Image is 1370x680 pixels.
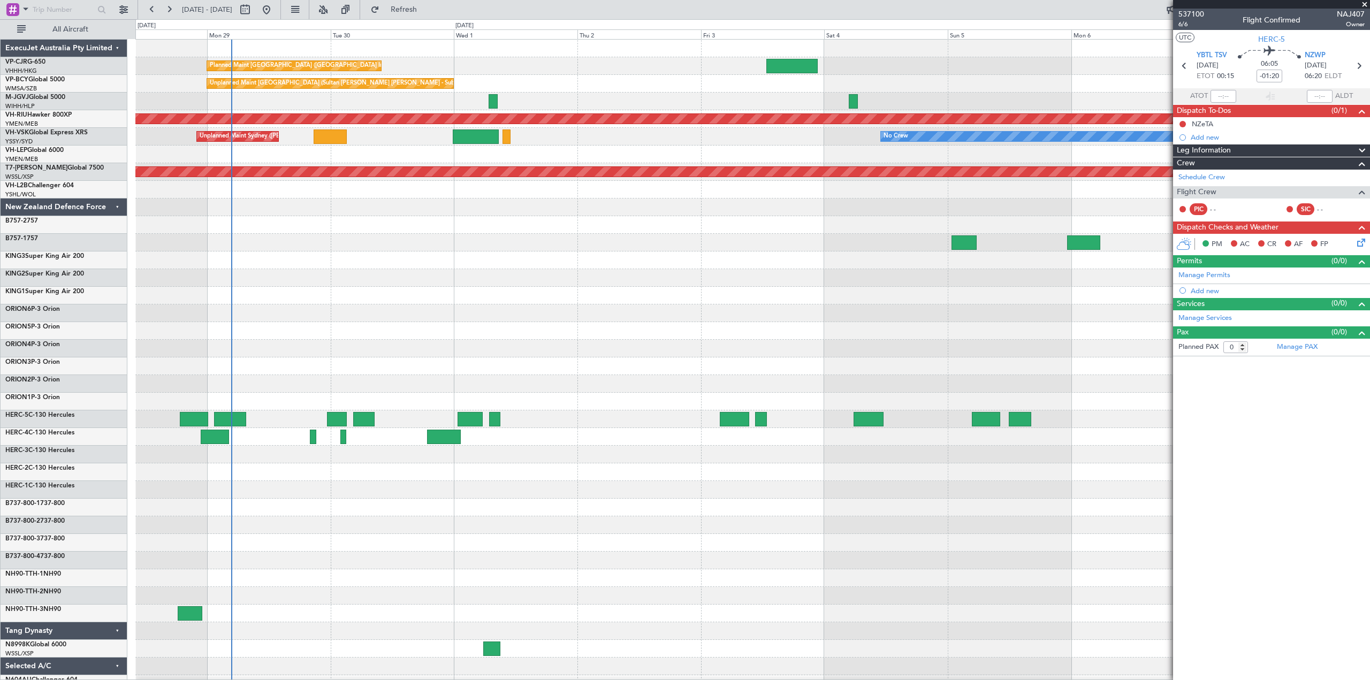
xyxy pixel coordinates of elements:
a: NH90-TTH-3NH90 [5,606,61,613]
button: Refresh [366,1,430,18]
a: B757-1757 [5,235,38,242]
a: Manage PAX [1277,342,1318,353]
a: YMEN/MEB [5,120,38,128]
div: [DATE] [138,21,156,30]
span: 537100 [1178,9,1204,20]
span: 00:15 [1217,71,1234,82]
input: --:-- [1211,90,1236,103]
a: VHHH/HKG [5,67,37,75]
a: HERC-3C-130 Hercules [5,447,74,454]
span: NAJ407 [1337,9,1365,20]
a: VP-CJRG-650 [5,59,45,65]
span: 06:20 [1305,71,1322,82]
div: Add new [1191,286,1365,295]
a: B737-800-3737-800 [5,536,65,542]
a: Manage Services [1178,313,1232,324]
a: M-JGVJGlobal 5000 [5,94,65,101]
span: Flight Crew [1177,186,1216,198]
span: (0/0) [1331,297,1347,309]
a: VP-BCYGlobal 5000 [5,77,65,83]
div: [DATE] [455,21,474,30]
label: Planned PAX [1178,342,1219,353]
a: N8998KGlobal 6000 [5,641,66,648]
a: Manage Permits [1178,270,1230,281]
span: HERC-4 [5,430,28,436]
span: T7-[PERSON_NAME] [5,165,67,171]
div: - - [1317,204,1341,214]
span: Refresh [382,6,427,13]
span: B737-800-1 [5,500,40,507]
div: SIC [1297,203,1314,215]
input: Trip Number [33,2,94,18]
div: Mon 6 [1071,29,1195,39]
span: ATOT [1190,91,1208,102]
span: ORION1 [5,394,31,401]
a: ORION3P-3 Orion [5,359,60,365]
a: KING3Super King Air 200 [5,253,84,259]
a: HERC-4C-130 Hercules [5,430,74,436]
a: YSHL/WOL [5,190,36,198]
span: HERC-5 [5,412,28,418]
span: FP [1320,239,1328,250]
span: M-JGVJ [5,94,29,101]
span: Services [1177,298,1205,310]
a: WIHH/HLP [5,102,35,110]
span: (0/0) [1331,255,1347,266]
span: AC [1240,239,1250,250]
a: B737-800-2737-800 [5,518,65,524]
span: KING1 [5,288,25,295]
span: All Aircraft [28,26,113,33]
a: KING1Super King Air 200 [5,288,84,295]
span: ORION6 [5,306,31,312]
a: VH-L2BChallenger 604 [5,182,74,189]
a: YSSY/SYD [5,137,33,146]
a: ORION6P-3 Orion [5,306,60,312]
span: VH-RIU [5,112,27,118]
span: ORION2 [5,377,31,383]
a: NH90-TTH-1NH90 [5,571,61,577]
span: Permits [1177,255,1202,268]
span: VH-VSK [5,129,29,136]
div: Planned Maint [GEOGRAPHIC_DATA] ([GEOGRAPHIC_DATA] Intl) [210,58,389,74]
span: 6/6 [1178,20,1204,29]
span: B737-800-4 [5,553,40,560]
div: - - [1210,204,1234,214]
a: VH-VSKGlobal Express XRS [5,129,88,136]
a: Schedule Crew [1178,172,1225,183]
span: VP-CJR [5,59,27,65]
span: HERC-2 [5,465,28,471]
div: Flight Confirmed [1243,14,1300,26]
span: HERC-1 [5,483,28,489]
a: T7-[PERSON_NAME]Global 7500 [5,165,104,171]
span: Crew [1177,157,1195,170]
span: ORION4 [5,341,31,348]
a: HERC-5C-130 Hercules [5,412,74,418]
span: (0/0) [1331,326,1347,338]
a: B737-800-1737-800 [5,500,65,507]
span: [DATE] [1197,60,1219,71]
a: WMSA/SZB [5,85,37,93]
span: HERC-5 [1258,34,1285,45]
a: VH-RIUHawker 800XP [5,112,72,118]
span: NZWP [1305,50,1326,61]
a: WSSL/XSP [5,650,34,658]
a: WSSL/XSP [5,173,34,181]
a: ORION5P-3 Orion [5,324,60,330]
div: Unplanned Maint Sydney ([PERSON_NAME] Intl) [200,128,331,144]
span: ETOT [1197,71,1214,82]
div: Thu 2 [577,29,701,39]
span: VH-L2B [5,182,28,189]
div: Sun 5 [948,29,1071,39]
div: Add new [1191,133,1365,142]
a: HERC-2C-130 Hercules [5,465,74,471]
span: B737-800-3 [5,536,40,542]
span: 06:05 [1261,59,1278,70]
span: ORION3 [5,359,31,365]
a: KING2Super King Air 200 [5,271,84,277]
span: CR [1267,239,1276,250]
div: Sun 28 [83,29,207,39]
div: Unplanned Maint [GEOGRAPHIC_DATA] (Sultan [PERSON_NAME] [PERSON_NAME] - Subang) [210,75,467,91]
button: UTC [1176,33,1194,42]
span: B737-800-2 [5,518,40,524]
a: ORION2P-3 Orion [5,377,60,383]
